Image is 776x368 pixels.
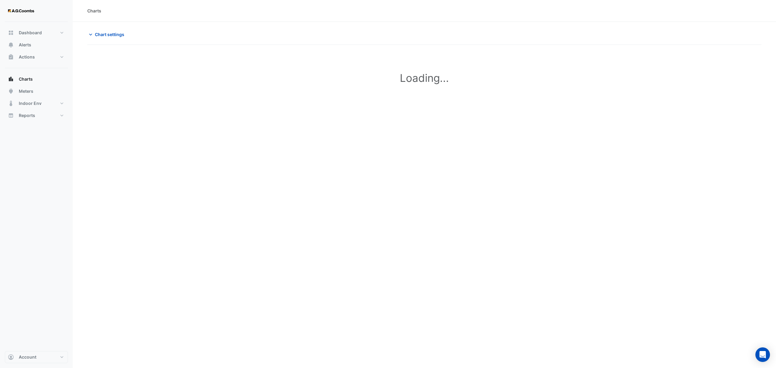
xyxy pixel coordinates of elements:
[8,76,14,82] app-icon: Charts
[19,30,42,36] span: Dashboard
[5,351,68,363] button: Account
[7,5,35,17] img: Company Logo
[8,100,14,106] app-icon: Indoor Env
[87,8,101,14] div: Charts
[5,97,68,109] button: Indoor Env
[19,354,36,360] span: Account
[19,88,33,94] span: Meters
[8,30,14,36] app-icon: Dashboard
[19,54,35,60] span: Actions
[8,88,14,94] app-icon: Meters
[19,76,33,82] span: Charts
[5,39,68,51] button: Alerts
[5,27,68,39] button: Dashboard
[5,109,68,122] button: Reports
[19,112,35,119] span: Reports
[8,42,14,48] app-icon: Alerts
[101,72,748,84] h1: Loading...
[755,347,770,362] div: Open Intercom Messenger
[8,54,14,60] app-icon: Actions
[8,112,14,119] app-icon: Reports
[87,29,128,40] button: Chart settings
[5,51,68,63] button: Actions
[5,85,68,97] button: Meters
[5,73,68,85] button: Charts
[19,42,31,48] span: Alerts
[19,100,42,106] span: Indoor Env
[95,31,124,38] span: Chart settings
